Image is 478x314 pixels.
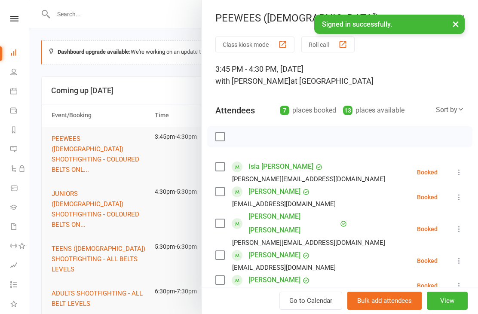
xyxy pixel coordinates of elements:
button: × [448,15,463,33]
div: PEEWEES ([DEMOGRAPHIC_DATA]) SHOOTFIGHTING - COLOURED BELTS ONLY [202,12,478,24]
div: places available [343,104,404,116]
div: 13 [343,106,352,115]
span: with [PERSON_NAME] [215,76,291,85]
div: Sort by [436,104,464,116]
div: [PERSON_NAME][EMAIL_ADDRESS][DOMAIN_NAME] [232,174,385,185]
button: Roll call [301,37,355,52]
div: [EMAIL_ADDRESS][DOMAIN_NAME] [232,198,336,210]
div: Booked [417,258,438,264]
div: [PERSON_NAME][EMAIL_ADDRESS][DOMAIN_NAME] [232,237,385,248]
button: Class kiosk mode [215,37,294,52]
a: Calendar [10,82,30,102]
a: Assessments [10,256,30,276]
a: [PERSON_NAME] [248,248,300,262]
a: [PERSON_NAME] [248,273,300,287]
a: People [10,63,30,82]
div: Booked [417,194,438,200]
button: View [427,292,468,310]
div: Booked [417,226,438,232]
a: Payments [10,102,30,121]
div: Attendees [215,104,255,116]
div: Booked [417,283,438,289]
div: places booked [280,104,336,116]
div: 7 [280,106,289,115]
a: Product Sales [10,179,30,198]
a: [PERSON_NAME] [248,185,300,198]
div: Booked [417,169,438,175]
a: Reports [10,121,30,140]
div: 3:45 PM - 4:30 PM, [DATE] [215,63,464,87]
a: [PERSON_NAME] [PERSON_NAME] [248,210,338,237]
span: at [GEOGRAPHIC_DATA] [291,76,374,85]
div: [EMAIL_ADDRESS][DOMAIN_NAME] [232,262,336,273]
a: Isla [PERSON_NAME] [248,160,313,174]
button: Bulk add attendees [347,292,422,310]
a: Go to Calendar [279,292,342,310]
a: Dashboard [10,44,30,63]
span: Signed in successfully. [322,20,392,28]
